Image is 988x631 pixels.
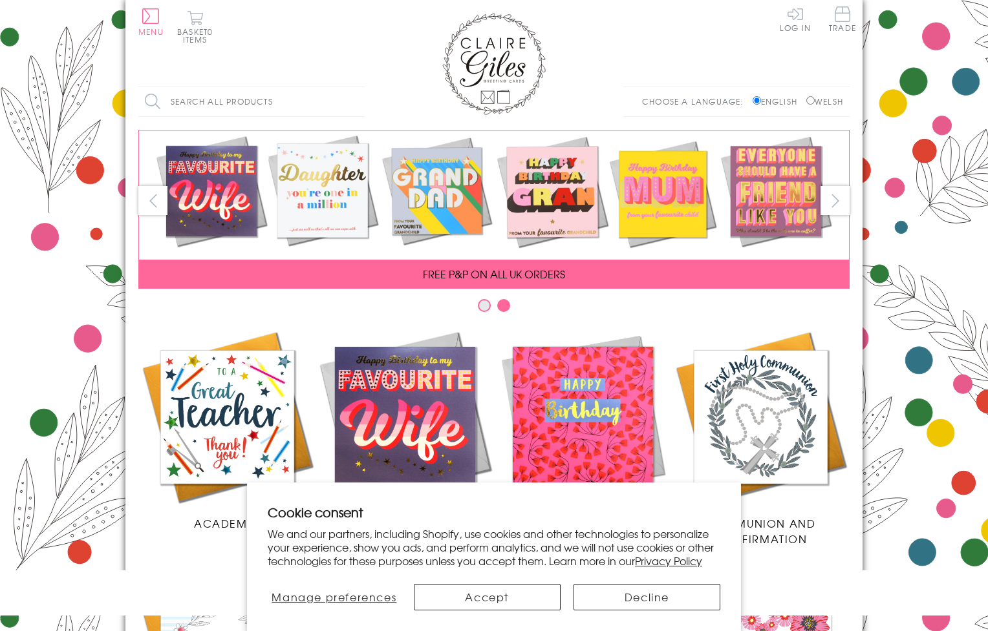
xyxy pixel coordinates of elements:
[706,515,816,546] span: Communion and Confirmation
[414,584,561,610] button: Accept
[138,328,316,531] a: Academic
[642,96,750,107] p: Choose a language:
[497,299,510,312] button: Carousel Page 2 (Current Slide)
[138,8,164,36] button: Menu
[442,13,546,115] img: Claire Giles Greetings Cards
[806,96,843,107] label: Welsh
[478,299,491,312] button: Carousel Page 1
[574,584,720,610] button: Decline
[672,328,850,546] a: Communion and Confirmation
[268,527,720,567] p: We and our partners, including Shopify, use cookies and other technologies to personalize your ex...
[194,515,261,531] span: Academic
[183,26,213,45] span: 0 items
[138,186,167,215] button: prev
[138,87,365,116] input: Search all products
[423,266,565,282] span: FREE P&P ON ALL UK ORDERS
[780,6,811,32] a: Log In
[806,96,815,105] input: Welsh
[753,96,804,107] label: English
[821,186,850,215] button: next
[635,553,702,568] a: Privacy Policy
[268,584,401,610] button: Manage preferences
[829,6,856,34] a: Trade
[494,328,672,531] a: Birthdays
[268,503,720,521] h2: Cookie consent
[272,589,396,605] span: Manage preferences
[352,87,365,116] input: Search
[138,298,850,318] div: Carousel Pagination
[177,10,213,43] button: Basket0 items
[138,26,164,37] span: Menu
[316,328,494,531] a: New Releases
[753,96,761,105] input: English
[829,6,856,32] span: Trade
